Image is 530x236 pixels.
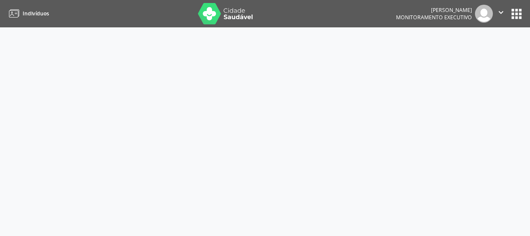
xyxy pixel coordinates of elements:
span: Monitoramento Executivo [396,14,472,21]
button: apps [509,6,524,21]
a: Indivíduos [6,6,49,21]
button:  [493,5,509,23]
img: img [475,5,493,23]
i:  [496,8,506,17]
span: Indivíduos [23,10,49,17]
div: [PERSON_NAME] [396,6,472,14]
